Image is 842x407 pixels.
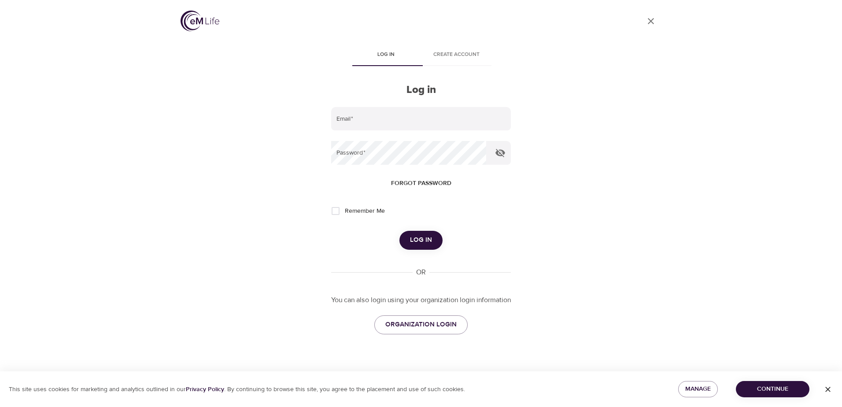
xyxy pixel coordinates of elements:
[743,384,802,395] span: Continue
[678,381,718,397] button: Manage
[331,295,511,305] p: You can also login using your organization login information
[685,384,711,395] span: Manage
[399,231,443,249] button: Log in
[426,50,486,59] span: Create account
[388,175,455,192] button: Forgot password
[413,267,429,277] div: OR
[374,315,468,334] a: ORGANIZATION LOGIN
[331,84,511,96] h2: Log in
[356,50,416,59] span: Log in
[410,234,432,246] span: Log in
[385,319,457,330] span: ORGANIZATION LOGIN
[391,178,451,189] span: Forgot password
[736,381,809,397] button: Continue
[640,11,661,32] a: close
[331,45,511,66] div: disabled tabs example
[181,11,219,31] img: logo
[345,207,385,216] span: Remember Me
[186,385,224,393] a: Privacy Policy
